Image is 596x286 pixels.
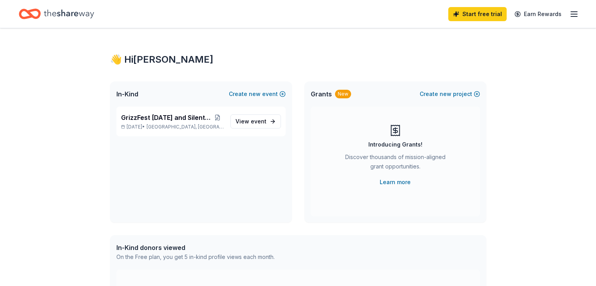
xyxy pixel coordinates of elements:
span: View [236,117,266,126]
div: Introducing Grants! [368,140,422,149]
a: Home [19,5,94,23]
a: Start free trial [448,7,507,21]
span: new [440,89,451,99]
span: In-Kind [116,89,138,99]
span: Grants [311,89,332,99]
span: GrizzFest [DATE] and Silent Auction [121,113,211,122]
a: Earn Rewards [510,7,566,21]
div: New [335,90,351,98]
a: View event [230,114,281,129]
div: In-Kind donors viewed [116,243,275,252]
div: 👋 Hi [PERSON_NAME] [110,53,486,66]
button: Createnewproject [420,89,480,99]
div: On the Free plan, you get 5 in-kind profile views each month. [116,252,275,262]
div: Discover thousands of mission-aligned grant opportunities. [342,152,449,174]
a: Learn more [380,177,411,187]
span: [GEOGRAPHIC_DATA], [GEOGRAPHIC_DATA] [147,124,224,130]
span: event [251,118,266,125]
button: Createnewevent [229,89,286,99]
p: [DATE] • [121,124,224,130]
span: new [249,89,261,99]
